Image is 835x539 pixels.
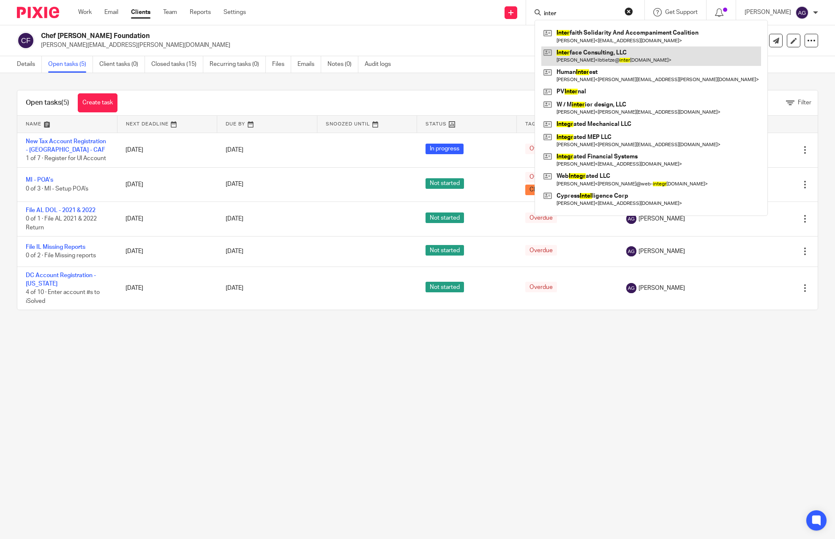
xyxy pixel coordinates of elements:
button: Clear [625,7,633,16]
a: DC Account Registration - [US_STATE] [26,272,96,287]
img: svg%3E [626,214,636,224]
img: svg%3E [17,32,35,49]
a: File IL Missing Reports [26,244,85,250]
span: Overdue [525,172,557,182]
a: New Tax Account Registration - [GEOGRAPHIC_DATA] - CAF [26,139,106,153]
a: Emails [297,56,321,73]
a: Files [272,56,291,73]
span: [DATE] [226,182,243,188]
span: 0 of 3 · MI - Setup POA's [26,186,88,192]
p: [PERSON_NAME][EMAIL_ADDRESS][PERSON_NAME][DOMAIN_NAME] [41,41,703,49]
span: 0 of 2 · File Missing reports [26,253,96,259]
span: Not started [426,282,464,292]
span: [DATE] [226,285,243,291]
img: Pixie [17,7,59,18]
p: [PERSON_NAME] [745,8,791,16]
span: Overdue [525,212,557,223]
a: Open tasks (5) [48,56,93,73]
img: svg%3E [626,246,636,256]
span: [PERSON_NAME] [639,215,685,223]
span: Snoozed Until [326,122,370,126]
img: svg%3E [626,283,636,293]
span: Status [426,122,447,126]
td: [DATE] [117,267,217,310]
a: Create task [78,93,117,112]
a: Settings [224,8,246,16]
td: [DATE] [117,237,217,267]
td: [DATE] [117,201,217,236]
span: Not started [426,245,464,256]
span: 4 of 10 · Enter account #s to iSolved [26,289,100,304]
a: MI - POA's [26,177,53,183]
span: Not started [426,212,464,223]
a: Notes (0) [327,56,358,73]
input: Search [543,10,619,18]
h2: Chef [PERSON_NAME] Foundation [41,32,571,41]
a: Clients [131,8,150,16]
td: [DATE] [117,133,217,167]
span: Get Support [665,9,698,15]
span: Not started [426,178,464,189]
td: [DATE] [117,167,217,201]
span: 1 of 7 · Register for UI Account [26,155,106,161]
a: Email [104,8,118,16]
a: Reports [190,8,211,16]
span: Tags [525,122,540,126]
span: (5) [61,99,69,106]
span: In progress [426,144,464,154]
img: svg%3E [795,6,809,19]
span: 0 of 1 · File AL 2021 & 2022 Return [26,216,97,231]
span: [DATE] [226,147,243,153]
span: Filter [798,100,811,106]
a: Closed tasks (15) [151,56,203,73]
a: File AL DOL - 2021 & 2022 [26,207,96,213]
h1: Open tasks [26,98,69,107]
span: Overdue [525,144,557,154]
a: Recurring tasks (0) [210,56,266,73]
span: [PERSON_NAME] [639,284,685,292]
a: Details [17,56,42,73]
a: Work [78,8,92,16]
span: [DATE] [226,216,243,222]
span: [PERSON_NAME] [639,247,685,256]
span: [DATE] [226,248,243,254]
a: Team [163,8,177,16]
span: Overdue [525,282,557,292]
a: Audit logs [365,56,397,73]
span: Overdue [525,245,557,256]
span: Client Onboarding [525,185,582,195]
a: Client tasks (0) [99,56,145,73]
